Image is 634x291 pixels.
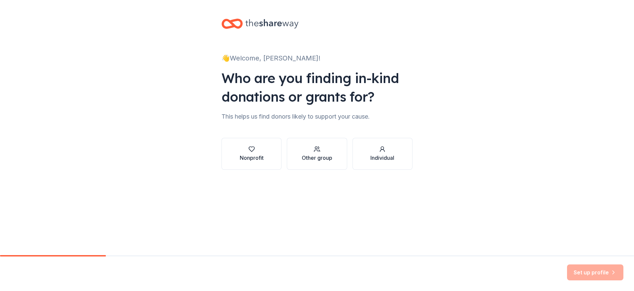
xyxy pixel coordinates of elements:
button: Other group [287,138,347,170]
button: Nonprofit [222,138,282,170]
div: Other group [302,154,332,162]
div: 👋 Welcome, [PERSON_NAME]! [222,53,412,63]
div: This helps us find donors likely to support your cause. [222,111,412,122]
div: Nonprofit [240,154,264,162]
button: Individual [352,138,412,170]
div: Individual [370,154,394,162]
div: Who are you finding in-kind donations or grants for? [222,69,412,106]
